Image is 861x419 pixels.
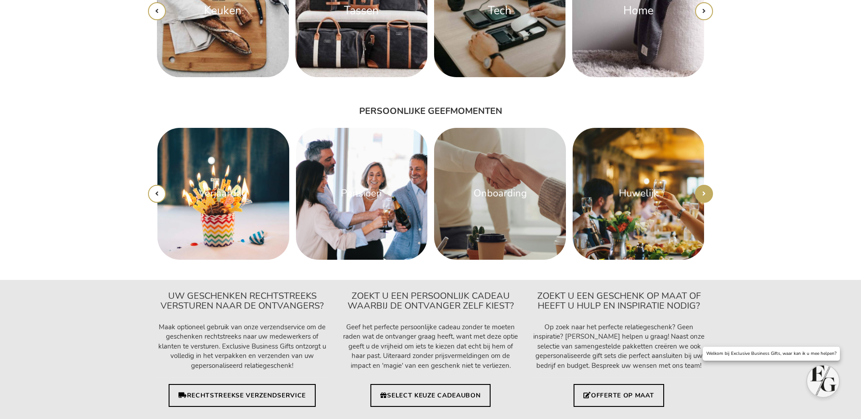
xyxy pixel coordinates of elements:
a: RECHTSTREEKSE VERZENDSERVICE [169,384,316,407]
strong: PERSOONLIJKE GEEFMOMENTEN [359,105,502,117]
div: Home [581,3,695,19]
p: Geef het perfecte persoonlijke cadeau zonder te moeten raden wat de ontvanger graag heeft, want m... [343,323,518,371]
img: Onboarding [434,128,566,260]
img: Verjaardag [157,128,289,260]
a: Wedding Gift [573,128,704,260]
div: Huwelijk [582,187,696,201]
a: SELECT KEUZE CADEAUBON [370,384,490,407]
div: Pensioen [305,187,419,201]
div: Verjaardag [166,187,280,201]
h3: ZOEKT U EEN GESCHENK OP MAAT OF HEEFT U HULP EN INSPIRATIE NODIG? [531,291,706,311]
div: Tassen [304,3,418,19]
div: Keuken [166,3,280,19]
div: Onboarding [443,187,557,201]
img: Huwelijk [573,128,704,260]
img: Pensioen [296,128,428,260]
h3: UW GESCHENKEN RECHTSTREEKS VERSTUREN NAAR DE ONTVANGERS? [155,291,330,311]
a: Onboarding Gifts [434,128,566,260]
h3: ZOEKT U EEN PERSOONLIJK CADEAU WAARBIJ DE ONTVANGER ZELF KIEST? [343,291,518,311]
p: Op zoek naar het perfecte relatiegeschenk? Geen inspiratie? [PERSON_NAME] helpen u graag! Naast o... [531,323,706,371]
div: Tech [443,3,557,19]
p: Maak optioneel gebruik van onze verzendservice om de geschenken rechtstreeks naar uw medewerkers ... [155,323,330,371]
a: OFFERTE OP MAAT [574,384,664,407]
a: Retirement Gift [296,128,428,260]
